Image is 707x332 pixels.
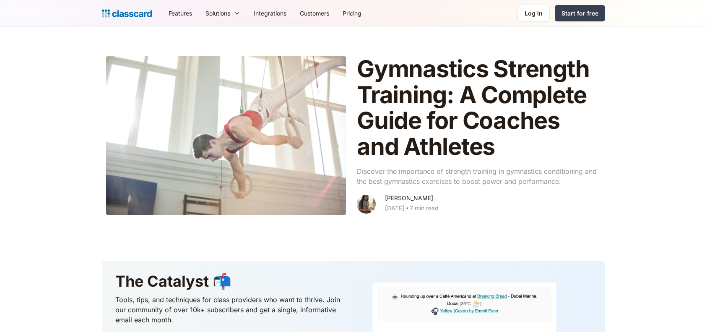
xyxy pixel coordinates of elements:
[561,9,598,18] div: Start for free
[357,166,597,186] p: Discover the importance of strength training in gymnastics conditioning and the best gymnastics e...
[385,193,433,203] div: [PERSON_NAME]
[162,4,199,23] a: Features
[293,4,336,23] a: Customers
[247,4,293,23] a: Integrations
[115,271,341,291] h3: The Catalyst 📬
[404,203,410,215] div: ‧
[102,52,605,219] a: Gymnastics Strength Training: A Complete Guide for Coaches and AthletesDiscover the importance of...
[555,5,605,21] a: Start for free
[199,4,247,23] div: Solutions
[102,8,152,19] a: home
[336,4,368,23] a: Pricing
[115,295,341,325] p: Tools, tips, and techniques for class providers who want to thrive. Join our community of over 10...
[357,56,597,159] h1: Gymnastics Strength Training: A Complete Guide for Coaches and Athletes
[525,9,543,18] div: Log in
[410,203,439,213] div: 7 min read
[517,5,550,22] a: Log in
[205,9,230,18] div: Solutions
[385,203,404,213] div: [DATE]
